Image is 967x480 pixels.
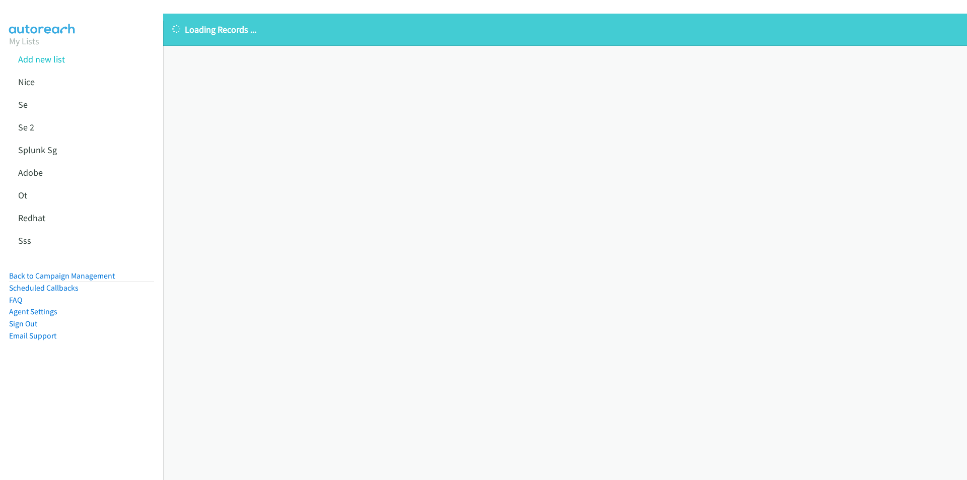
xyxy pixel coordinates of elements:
a: FAQ [9,295,22,305]
a: Adobe [18,167,43,178]
a: Agent Settings [9,307,57,316]
a: Scheduled Callbacks [9,283,79,293]
a: Add new list [18,53,65,65]
a: Redhat [18,212,45,224]
a: Ot [18,189,27,201]
p: Loading Records ... [172,23,958,36]
a: Email Support [9,331,56,340]
a: Splunk Sg [18,144,57,156]
a: Back to Campaign Management [9,271,115,281]
a: Sss [18,235,31,246]
a: Nice [18,76,35,88]
a: Se 2 [18,121,34,133]
a: My Lists [9,35,39,47]
a: Se [18,99,28,110]
a: Sign Out [9,319,37,328]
